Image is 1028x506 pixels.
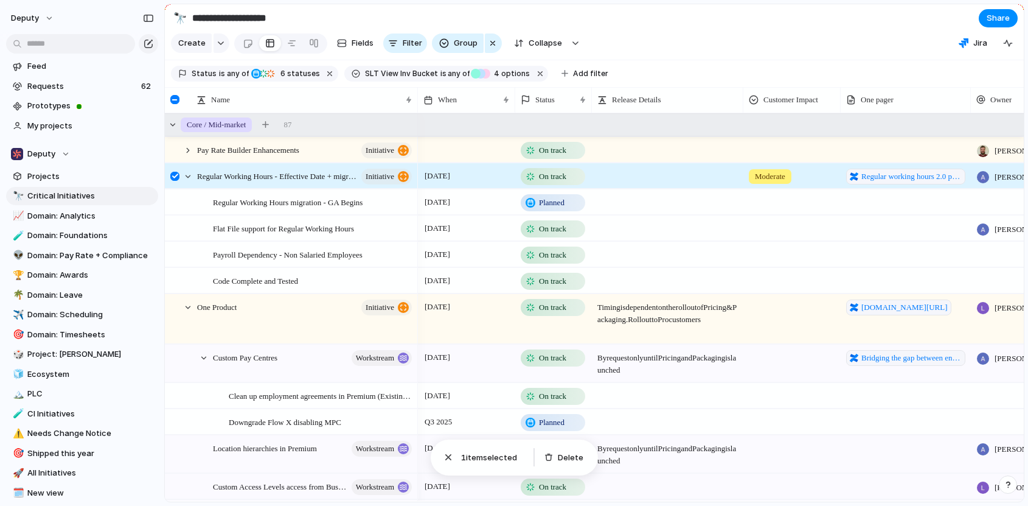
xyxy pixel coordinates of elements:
div: 🎯 [13,446,21,460]
span: initiative [366,168,394,185]
div: ✈️ [13,308,21,322]
span: On track [539,481,566,493]
button: Collapse [507,33,568,53]
div: 🧊 [13,367,21,381]
span: [DATE] [422,247,453,262]
button: Fields [332,33,378,53]
span: CI Initiatives [27,408,154,420]
span: By request only until Pricing and Packaging is launched [592,345,743,376]
span: On track [539,390,566,402]
span: All Initiatives [27,467,154,479]
button: 👽 [11,250,23,262]
span: any of [446,68,470,79]
a: 🏔️PLC [6,385,158,403]
span: is [440,68,446,79]
button: workstream [352,479,412,495]
span: 4 [490,69,501,78]
a: 🔭Critical Initiatives [6,187,158,205]
span: Bridging the gap between enterprise and premium - Location Hierarchies Pay Centers and Export [861,352,962,364]
a: 🎯Domain: Timesheets [6,326,158,344]
button: 🏔️ [11,388,23,400]
button: 🎲 [11,348,23,360]
a: 🧊Ecosystem [6,365,158,384]
button: 🧪 [11,230,23,242]
a: Bridging the gap between enterprise and premium - Location Hierarchies Pay Centers and Export [846,350,965,366]
span: statuses [277,68,320,79]
span: 62 [141,80,153,93]
button: 🧪 [11,408,23,420]
span: Custom Access Levels access from Business Settings [213,479,348,493]
button: ⚠️ [11,427,23,440]
div: 🧪 [13,229,21,243]
a: 📈Domain: Analytics [6,207,158,225]
span: Custom Pay Centres [213,350,277,364]
span: is [219,68,225,79]
span: Payroll Dependency - Non Salaried Employees [213,247,363,261]
span: [DOMAIN_NAME][URL] [861,301,948,314]
span: 6 [277,69,287,78]
button: Share [979,9,1018,27]
span: workstream [356,440,394,457]
button: workstream [352,441,412,457]
button: 🔭 [11,190,23,202]
span: Domain: Pay Rate + Compliance [27,250,154,262]
a: My projects [6,117,158,135]
button: 6 statuses [250,67,322,80]
span: Share [987,12,1010,24]
span: [DATE] [422,273,453,288]
span: any of [225,68,249,79]
span: Shipped this year [27,448,154,460]
a: 🌴Domain: Leave [6,286,158,304]
button: workstream [352,350,412,366]
button: initiative [361,169,412,184]
span: On track [539,249,566,261]
span: Status [192,68,217,79]
span: initiative [366,299,394,316]
span: Prototypes [27,100,154,112]
span: Clean up employment agreements in Premium (Existing customers ) - Phase 1 Migration [229,388,414,402]
span: [DATE] [422,479,453,494]
span: On track [539,144,566,156]
div: 🧪CI Initiatives [6,405,158,423]
a: [DOMAIN_NAME][URL] [846,300,951,315]
span: On track [539,275,566,287]
span: Jira [973,37,987,49]
span: [DATE] [422,221,453,236]
div: 🧪Domain: Foundations [6,227,158,245]
a: 🗓️New view [6,484,158,502]
span: Create [178,37,206,49]
span: Timing is dependent on the roll out of Pricing & Packaging. Roll out to Pro customers [592,295,743,326]
button: 🏆 [11,269,23,281]
button: isany of [217,67,251,80]
span: Name [211,94,230,106]
span: New view [27,487,154,499]
div: 🎯 [13,328,21,342]
span: Add filter [573,68,608,79]
button: Deputy [6,145,158,163]
button: deputy [5,9,60,28]
span: Regular working hours 2.0 pre-migration improvements [861,170,962,183]
span: options [490,68,530,79]
div: 👽 [13,248,21,262]
span: Status [535,94,555,106]
span: Moderate [755,170,785,183]
span: Planned [539,197,564,209]
button: Delete [540,449,588,466]
span: initiative [366,142,394,159]
span: Downgrade Flow X disabling MPC [229,415,341,429]
span: Deputy [27,148,55,160]
span: Needs Change Notice [27,427,154,440]
button: ✈️ [11,309,23,321]
a: 🎯Shipped this year [6,445,158,463]
div: 🗓️ [13,486,21,500]
span: Domain: Analytics [27,210,154,222]
div: 🎲 [13,348,21,362]
span: [DATE] [422,350,453,365]
button: 🌴 [11,289,23,301]
a: Feed [6,57,158,76]
div: 🚀All Initiatives [6,464,158,482]
span: [DATE] [422,300,453,314]
span: Q3 2025 [422,415,455,429]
